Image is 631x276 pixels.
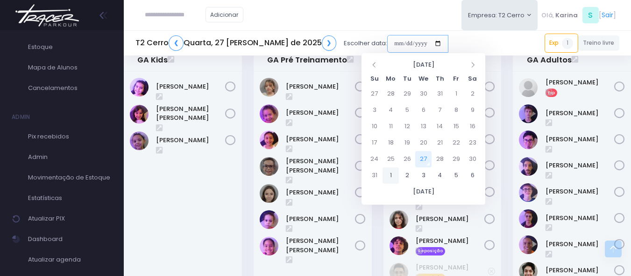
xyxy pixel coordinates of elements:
[383,58,464,72] th: [DATE]
[546,161,615,170] a: [PERSON_NAME]
[260,237,278,255] img: Sophia Victoria da Silva Reis
[286,108,355,117] a: [PERSON_NAME]
[137,46,168,65] a: 19:30GA Kids
[130,105,149,124] img: Maria Eduarda Silvino Mazarotto
[415,167,432,184] td: 3
[562,38,573,49] span: 1
[415,72,432,86] th: We
[156,104,225,123] a: [PERSON_NAME] [PERSON_NAME]
[286,135,355,144] a: [PERSON_NAME]
[432,72,448,86] th: Th
[156,136,225,145] a: [PERSON_NAME]
[28,233,112,245] span: Dashboard
[28,151,112,163] span: Admin
[519,78,538,97] img: CASSIO MATHEUS MACHADO DA COSTA
[464,86,481,102] td: 2
[366,135,383,151] td: 17
[582,7,599,23] span: S
[135,33,448,54] div: Escolher data:
[383,151,399,167] td: 25
[432,102,448,118] td: 7
[448,72,464,86] th: Fr
[432,151,448,167] td: 28
[169,35,184,51] a: ❮
[366,151,383,167] td: 24
[28,213,112,225] span: Atualizar PIX
[206,7,244,22] a: Adicionar
[415,135,432,151] td: 20
[383,72,399,86] th: Mo
[416,236,485,246] a: [PERSON_NAME]
[546,135,615,144] a: [PERSON_NAME]
[416,214,485,224] a: [PERSON_NAME]
[260,104,278,123] img: Gabriela Szabo Cavenaghi
[546,187,615,196] a: [PERSON_NAME]
[383,167,399,184] td: 1
[527,46,572,65] a: 20:30GA Adultos
[260,184,278,203] img: Natalia Sportello
[28,192,112,204] span: Estatísticas
[578,35,620,51] a: Treino livre
[448,118,464,135] td: 15
[286,157,355,175] a: [PERSON_NAME] [PERSON_NAME]
[546,78,615,87] a: [PERSON_NAME]
[322,35,337,51] a: ❯
[28,131,112,143] span: Pix recebidos
[464,135,481,151] td: 23
[366,102,383,118] td: 3
[399,167,415,184] td: 2
[28,62,112,74] span: Mapa de Alunos
[390,236,408,255] img: Rafael de Freitas Cestari
[432,118,448,135] td: 14
[366,72,383,86] th: Su
[28,172,112,184] span: Movimentação de Estoque
[383,102,399,118] td: 4
[541,11,554,20] span: Olá,
[464,167,481,184] td: 6
[464,151,481,167] td: 30
[156,82,225,91] a: [PERSON_NAME]
[415,102,432,118] td: 6
[546,109,615,118] a: [PERSON_NAME]
[286,236,355,255] a: [PERSON_NAME] [PERSON_NAME]
[28,82,112,94] span: Cancelamentos
[602,10,613,20] a: Sair
[399,86,415,102] td: 29
[366,118,383,135] td: 10
[399,135,415,151] td: 19
[519,235,538,254] img: Kleber Barbosa dos Santos Reis
[399,102,415,118] td: 5
[546,240,615,249] a: [PERSON_NAME]
[546,214,615,223] a: [PERSON_NAME]
[448,135,464,151] td: 22
[260,157,278,176] img: MARIA LUIZA SILVA DE OLIVEIRA
[260,131,278,149] img: Isabela Vilas Boas Rocha
[464,118,481,135] td: 16
[546,266,615,275] a: [PERSON_NAME]
[415,118,432,135] td: 13
[28,41,112,53] span: Estoque
[399,72,415,86] th: Tu
[555,11,578,20] span: Karina
[415,86,432,102] td: 30
[415,151,432,167] td: 27
[519,183,538,202] img: Joao Gabriel Di Pace Abreu
[519,209,538,228] img: Juliana Santana Rodrigues
[28,254,112,266] span: Atualizar agenda
[130,78,149,97] img: Heloisa aleixo
[135,35,336,51] h5: T2 Cerro Quarta, 27 [PERSON_NAME] de 2025
[260,78,278,97] img: Alice Camargo Silva
[399,151,415,167] td: 26
[538,5,619,26] div: [ ]
[464,102,481,118] td: 9
[545,34,578,52] a: Exp1
[448,151,464,167] td: 29
[366,86,383,102] td: 27
[432,167,448,184] td: 4
[448,102,464,118] td: 8
[383,118,399,135] td: 11
[432,135,448,151] td: 21
[383,135,399,151] td: 18
[286,214,355,224] a: [PERSON_NAME]
[366,184,481,200] th: [DATE]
